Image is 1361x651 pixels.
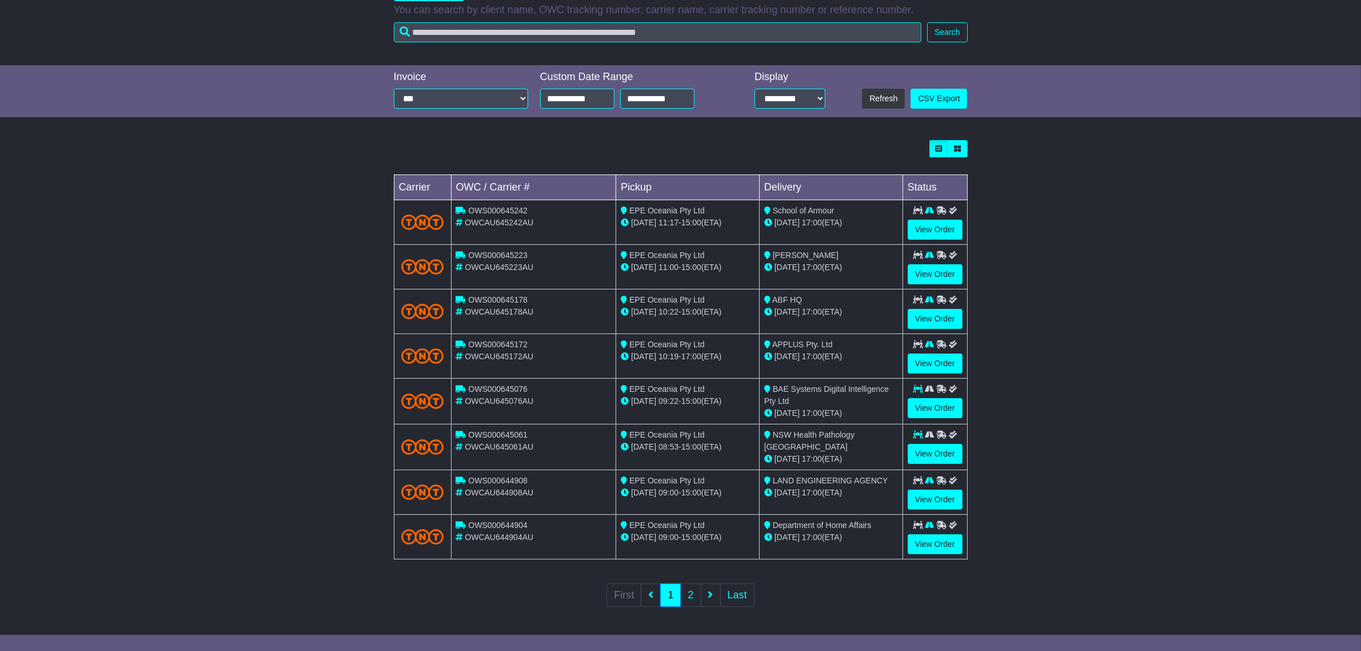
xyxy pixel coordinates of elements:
span: 15:00 [681,307,701,316]
div: - (ETA) [621,217,755,229]
span: [DATE] [775,218,800,227]
span: [DATE] [775,454,800,463]
span: Department of Home Affairs [773,521,871,530]
span: 17:00 [802,533,822,542]
div: (ETA) [764,407,898,419]
span: 17:00 [802,488,822,497]
span: [DATE] [631,533,656,542]
span: 15:00 [681,396,701,406]
span: EPE Oceania Pty Ltd [629,340,705,349]
div: Display [755,71,825,84]
span: EPE Oceania Pty Ltd [629,521,705,530]
span: OWS000645061 [468,430,528,439]
span: EPE Oceania Pty Ltd [629,476,705,485]
span: OWCAU645178AU [465,307,533,316]
button: Refresh [862,89,905,109]
span: School of Armour [773,206,834,215]
span: [DATE] [631,396,656,406]
span: [DATE] [631,352,656,361]
span: 17:00 [802,408,822,418]
span: [DATE] [775,408,800,418]
span: 17:00 [802,218,822,227]
span: 09:22 [658,396,678,406]
a: View Order [908,398,963,418]
a: View Order [908,490,963,510]
span: 10:19 [658,352,678,361]
span: 15:00 [681,263,701,272]
span: OWS000645172 [468,340,528,349]
a: View Order [908,444,963,464]
span: OWCAU644908AU [465,488,533,497]
a: View Order [908,220,963,240]
div: - (ETA) [621,261,755,273]
span: OWCAU645076AU [465,396,533,406]
img: TNT_Domestic.png [401,304,444,319]
span: 09:00 [658,533,678,542]
img: TNT_Domestic.png [401,394,444,409]
div: - (ETA) [621,351,755,363]
img: TNT_Domestic.png [401,215,444,230]
a: View Order [908,354,963,374]
span: 17:00 [802,454,822,463]
div: - (ETA) [621,487,755,499]
a: CSV Export [911,89,967,109]
span: OWCAU645061AU [465,442,533,451]
span: 09:00 [658,488,678,497]
span: 17:00 [802,263,822,272]
span: EPE Oceania Pty Ltd [629,206,705,215]
span: OWS000644904 [468,521,528,530]
span: [DATE] [631,488,656,497]
span: [DATE] [775,488,800,497]
p: You can search by client name, OWC tracking number, carrier name, carrier tracking number or refe... [394,4,968,17]
span: OWCAU644904AU [465,533,533,542]
span: 17:00 [802,307,822,316]
div: (ETA) [764,306,898,318]
span: APPLUS Pty. Ltd [772,340,833,349]
span: OWS000645178 [468,295,528,304]
span: OWCAU645172AU [465,352,533,361]
img: TNT_Domestic.png [401,259,444,275]
span: EPE Oceania Pty Ltd [629,430,705,439]
img: TNT_Domestic.png [401,439,444,455]
span: [DATE] [631,307,656,316]
div: (ETA) [764,217,898,229]
a: View Order [908,534,963,554]
a: Last [720,583,755,607]
td: Status [903,175,967,200]
span: 17:00 [681,352,701,361]
div: - (ETA) [621,441,755,453]
span: 11:00 [658,263,678,272]
span: [DATE] [775,263,800,272]
span: OWCAU645242AU [465,218,533,227]
td: Delivery [759,175,903,200]
img: TNT_Domestic.png [401,529,444,545]
div: Custom Date Range [540,71,724,84]
td: Pickup [616,175,760,200]
span: BAE Systems Digital Intelligence Pty Ltd [764,384,889,406]
span: 08:53 [658,442,678,451]
td: OWC / Carrier # [451,175,616,200]
span: [PERSON_NAME] [773,251,839,260]
span: 15:00 [681,533,701,542]
img: TNT_Domestic.png [401,348,444,364]
span: [DATE] [775,307,800,316]
a: 2 [680,583,701,607]
div: (ETA) [764,531,898,543]
div: (ETA) [764,487,898,499]
div: - (ETA) [621,531,755,543]
span: EPE Oceania Pty Ltd [629,251,705,260]
span: OWS000645076 [468,384,528,394]
button: Search [927,22,967,42]
a: View Order [908,264,963,284]
span: EPE Oceania Pty Ltd [629,295,705,304]
span: OWS000645223 [468,251,528,260]
span: NSW Health Pathology [GEOGRAPHIC_DATA] [764,430,855,451]
span: 15:00 [681,218,701,227]
div: - (ETA) [621,306,755,318]
div: Invoice [394,71,529,84]
span: [DATE] [631,442,656,451]
div: - (ETA) [621,395,755,407]
span: OWS000645242 [468,206,528,215]
td: Carrier [394,175,451,200]
span: [DATE] [631,218,656,227]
